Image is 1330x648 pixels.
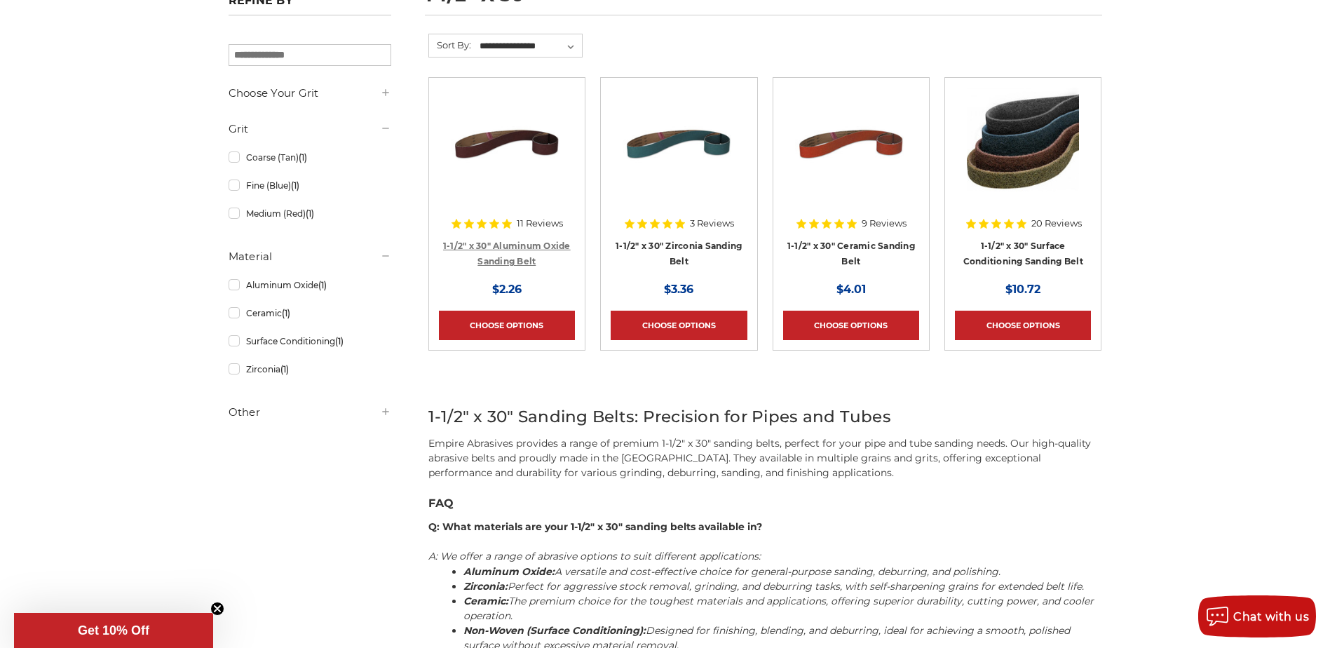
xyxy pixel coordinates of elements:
[14,613,213,648] div: Get 10% OffClose teaser
[463,624,646,637] strong: Non-Woven (Surface Conditioning):
[955,88,1091,224] a: 1.5"x30" Surface Conditioning Sanding Belts
[428,520,762,533] strong: Q: What materials are your 1-1/2" x 30" sanding belts available in?
[229,248,391,265] h5: Material
[229,301,391,325] a: Ceramic
[517,219,563,228] span: 11 Reviews
[836,283,866,296] span: $4.01
[229,121,391,137] h5: Grit
[967,88,1079,200] img: 1.5"x30" Surface Conditioning Sanding Belts
[229,357,391,382] a: Zirconia
[428,495,1102,512] h3: FAQ
[795,88,907,200] img: 1-1/2" x 30" Sanding Belt - Ceramic
[428,550,761,562] em: A: We offer a range of abrasive options to suit different applications:
[428,436,1102,480] p: Empire Abrasives provides a range of premium 1-1/2" x 30" sanding belts, perfect for your pipe an...
[463,595,508,607] strong: Ceramic:
[78,623,149,637] span: Get 10% Off
[439,311,575,340] a: Choose Options
[335,336,344,346] span: (1)
[451,88,563,200] img: 1-1/2" x 30" Sanding Belt - Aluminum Oxide
[477,36,582,57] select: Sort By:
[280,364,289,374] span: (1)
[623,88,735,200] img: 1-1/2" x 30" Sanding Belt - Zirconia
[291,180,299,191] span: (1)
[229,329,391,353] a: Surface Conditioning
[318,280,327,290] span: (1)
[1233,610,1309,623] span: Chat with us
[306,208,314,219] span: (1)
[664,283,693,296] span: $3.36
[229,145,391,170] a: Coarse (Tan)
[862,219,907,228] span: 9 Reviews
[492,283,522,296] span: $2.26
[428,405,1102,429] h2: 1-1/2" x 30" Sanding Belts: Precision for Pipes and Tubes
[299,152,307,163] span: (1)
[229,273,391,297] a: Aluminum Oxide
[429,34,471,55] label: Sort By:
[1031,219,1082,228] span: 20 Reviews
[229,173,391,198] a: Fine (Blue)
[616,241,742,267] a: 1-1/2" x 30" Zirconia Sanding Belt
[690,219,734,228] span: 3 Reviews
[611,311,747,340] a: Choose Options
[229,404,391,421] h5: Other
[783,88,919,224] a: 1-1/2" x 30" Sanding Belt - Ceramic
[463,580,508,593] strong: Zirconia:
[783,311,919,340] a: Choose Options
[955,311,1091,340] a: Choose Options
[787,241,915,267] a: 1-1/2" x 30" Ceramic Sanding Belt
[439,88,575,224] a: 1-1/2" x 30" Sanding Belt - Aluminum Oxide
[229,201,391,226] a: Medium (Red)
[1198,595,1316,637] button: Chat with us
[463,595,1094,622] em: The premium choice for the toughest materials and applications, offering superior durability, cut...
[282,308,290,318] span: (1)
[229,85,391,102] h5: Choose Your Grit
[210,602,224,616] button: Close teaser
[463,580,1084,593] em: Perfect for aggressive stock removal, grinding, and deburring tasks, with self-sharpening grains ...
[611,88,747,224] a: 1-1/2" x 30" Sanding Belt - Zirconia
[963,241,1083,267] a: 1-1/2" x 30" Surface Conditioning Sanding Belt
[463,565,555,578] strong: Aluminum Oxide:
[463,565,1000,578] em: A versatile and cost-effective choice for general-purpose sanding, deburring, and polishing.
[443,241,571,267] a: 1-1/2" x 30" Aluminum Oxide Sanding Belt
[1005,283,1040,296] span: $10.72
